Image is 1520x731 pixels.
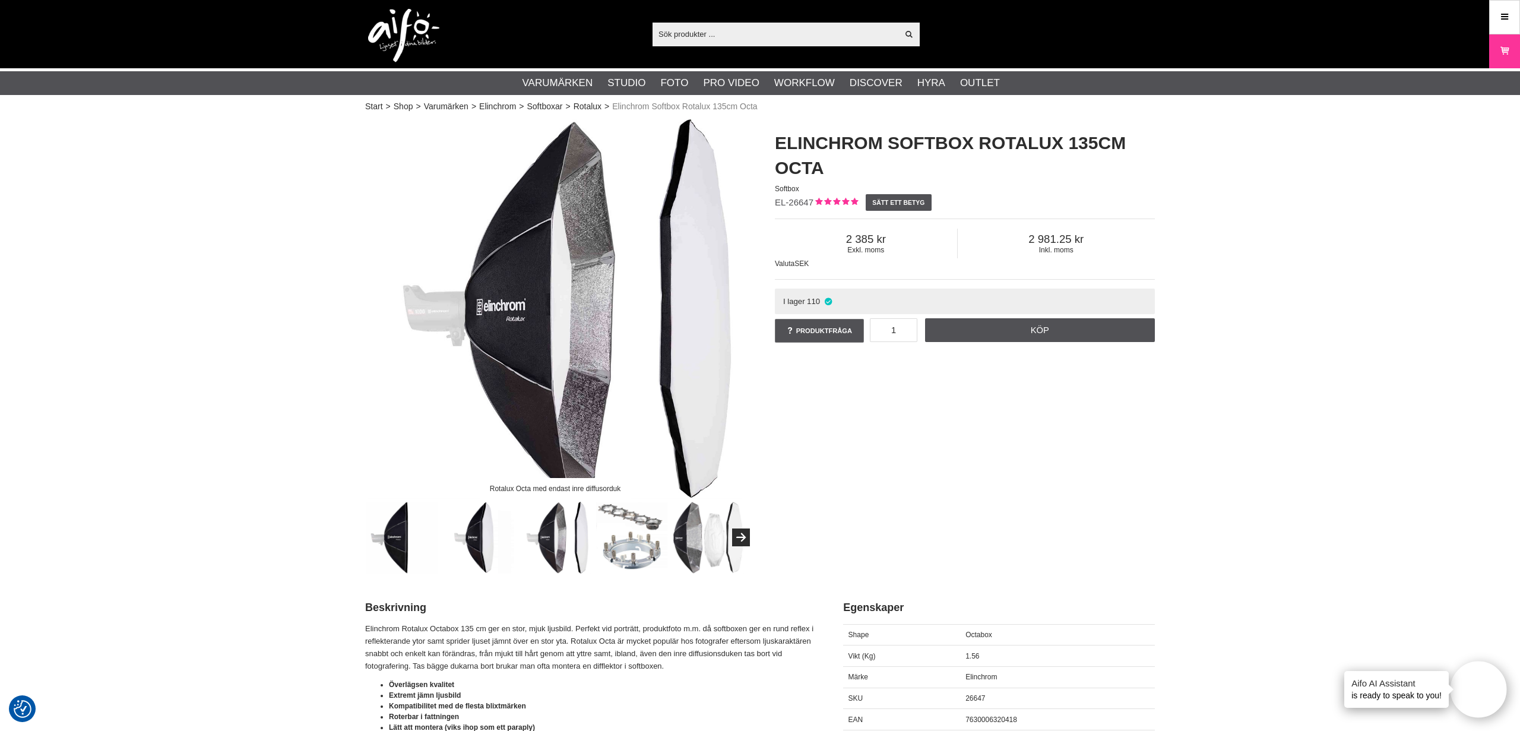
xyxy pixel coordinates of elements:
a: Start [365,100,383,113]
span: Valuta [775,260,794,268]
span: 7630006320418 [965,716,1017,724]
a: Workflow [774,75,835,91]
a: Elinchrom [479,100,516,113]
span: Shape [848,631,869,639]
strong: Kompatibilitet med de flesta blixtmärken [389,702,526,710]
a: Hyra [917,75,945,91]
span: Elinchrom [965,673,997,681]
button: Samtyckesinställningar [14,698,31,720]
h2: Beskrivning [365,600,813,615]
img: Revisit consent button [14,700,31,718]
span: Vikt (Kg) [848,652,876,660]
span: Softbox [775,185,799,193]
a: Studio [607,75,645,91]
span: Inkl. moms [958,246,1155,254]
a: Outlet [960,75,1000,91]
a: Varumärken [424,100,468,113]
span: > [386,100,391,113]
span: > [604,100,609,113]
button: Next [732,529,750,546]
i: I lager [823,297,833,306]
a: Softboxar [527,100,563,113]
img: Rotalux Octa 135cm ger stor, jämn ljusspridning [443,502,515,574]
span: Elinchrom Softbox Rotalux 135cm Octa [612,100,757,113]
a: Varumärken [522,75,593,91]
span: 1.56 [965,652,979,660]
span: 110 [807,297,820,306]
img: Elinchrom Rotalux Octa 135cm Softbox [366,502,438,574]
img: Speedring köps separat, finns för 8 olika modeller [596,502,668,574]
a: Discover [850,75,902,91]
a: Pro Video [703,75,759,91]
div: Kundbetyg: 5.00 [813,197,858,209]
strong: Extremt jämn ljusbild [389,691,461,700]
div: is ready to speak to you! [1344,671,1449,708]
a: Rotalux [574,100,601,113]
h1: Elinchrom Softbox Rotalux 135cm Octa [775,131,1155,181]
img: Rotalux har dubbla diffusionsdukar [673,502,745,574]
img: Rotalux Octa med endast inre diffusorduk [520,502,591,574]
a: Sätt ett betyg [866,194,932,211]
span: > [565,100,570,113]
span: > [471,100,476,113]
span: EAN [848,716,863,724]
a: Shop [394,100,413,113]
span: SKU [848,694,863,702]
span: > [519,100,524,113]
span: 2 981.25 [958,233,1155,246]
strong: Överlägsen kvalitet [389,681,454,689]
a: Produktfråga [775,319,864,343]
img: Elinchrom Rotalux Octa 135cm Softbox [365,119,745,499]
span: 2 385 [775,233,957,246]
span: SEK [794,260,809,268]
span: EL-26647 [775,197,813,207]
h2: Egenskaper [843,600,1155,615]
span: I lager [783,297,805,306]
a: Köp [925,318,1155,342]
input: Sök produkter ... [653,25,898,43]
a: Foto [660,75,688,91]
span: > [416,100,420,113]
div: Rotalux Octa med endast inre diffusorduk [480,478,631,499]
h4: Aifo AI Assistant [1351,677,1442,689]
a: Rotalux Octa med endast inre diffusorduk [365,119,745,499]
span: 26647 [965,694,985,702]
span: Octabox [965,631,992,639]
img: logo.png [368,9,439,62]
span: Märke [848,673,868,681]
strong: Roterbar i fattningen [389,713,459,721]
p: Elinchrom Rotalux Octabox 135 cm ger en stor, mjuk ljusbild. Perfekt vid porträtt, produktfoto m.... [365,623,813,672]
span: Exkl. moms [775,246,957,254]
